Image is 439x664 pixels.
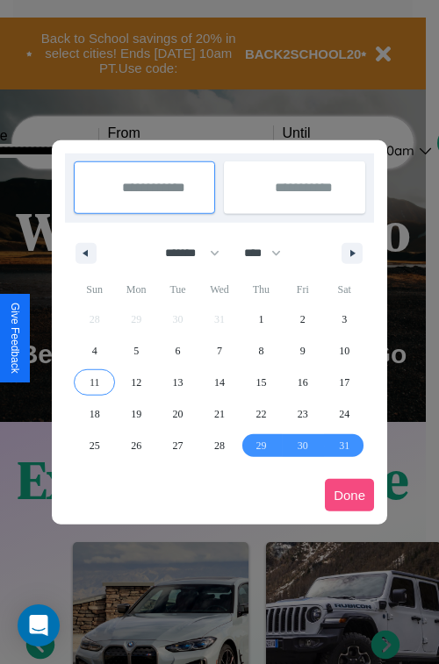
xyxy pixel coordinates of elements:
[115,335,156,367] button: 5
[300,303,306,335] span: 2
[173,398,184,430] span: 20
[157,335,198,367] button: 6
[324,303,365,335] button: 3
[115,367,156,398] button: 12
[282,275,323,303] span: Fri
[255,367,266,398] span: 15
[255,430,266,461] span: 29
[173,367,184,398] span: 13
[198,275,240,303] span: Wed
[298,430,308,461] span: 30
[90,367,100,398] span: 11
[282,367,323,398] button: 16
[258,303,263,335] span: 1
[298,367,308,398] span: 16
[74,335,115,367] button: 4
[74,275,115,303] span: Sun
[115,430,156,461] button: 26
[90,430,100,461] span: 25
[131,430,141,461] span: 26
[131,398,141,430] span: 19
[74,367,115,398] button: 11
[214,398,225,430] span: 21
[324,430,365,461] button: 31
[339,367,349,398] span: 17
[241,275,282,303] span: Thu
[18,604,60,646] div: Open Intercom Messenger
[258,335,263,367] span: 8
[173,430,184,461] span: 27
[241,430,282,461] button: 29
[282,335,323,367] button: 9
[342,303,347,335] span: 3
[90,398,100,430] span: 18
[339,398,349,430] span: 24
[176,335,181,367] span: 6
[198,430,240,461] button: 28
[324,367,365,398] button: 17
[241,303,282,335] button: 1
[325,479,374,511] button: Done
[74,398,115,430] button: 18
[131,367,141,398] span: 12
[324,275,365,303] span: Sat
[157,367,198,398] button: 13
[282,303,323,335] button: 2
[339,335,349,367] span: 10
[157,398,198,430] button: 20
[9,303,21,374] div: Give Feedback
[157,430,198,461] button: 27
[298,398,308,430] span: 23
[282,430,323,461] button: 30
[133,335,139,367] span: 5
[115,275,156,303] span: Mon
[115,398,156,430] button: 19
[255,398,266,430] span: 22
[198,398,240,430] button: 21
[217,335,222,367] span: 7
[241,398,282,430] button: 22
[241,367,282,398] button: 15
[198,335,240,367] button: 7
[157,275,198,303] span: Tue
[300,335,306,367] span: 9
[214,367,225,398] span: 14
[282,398,323,430] button: 23
[324,398,365,430] button: 24
[324,335,365,367] button: 10
[198,367,240,398] button: 14
[74,430,115,461] button: 25
[92,335,97,367] span: 4
[214,430,225,461] span: 28
[241,335,282,367] button: 8
[339,430,349,461] span: 31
